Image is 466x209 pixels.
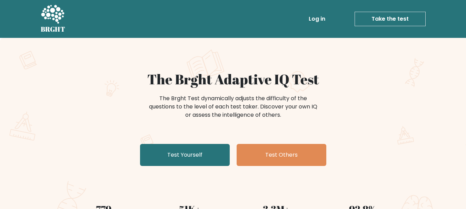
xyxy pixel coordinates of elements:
[306,12,328,26] a: Log in
[41,25,66,33] h5: BRGHT
[41,3,66,35] a: BRGHT
[237,144,326,166] a: Test Others
[65,71,401,87] h1: The Brght Adaptive IQ Test
[355,12,426,26] a: Take the test
[140,144,230,166] a: Test Yourself
[147,94,319,119] div: The Brght Test dynamically adjusts the difficulty of the questions to the level of each test take...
